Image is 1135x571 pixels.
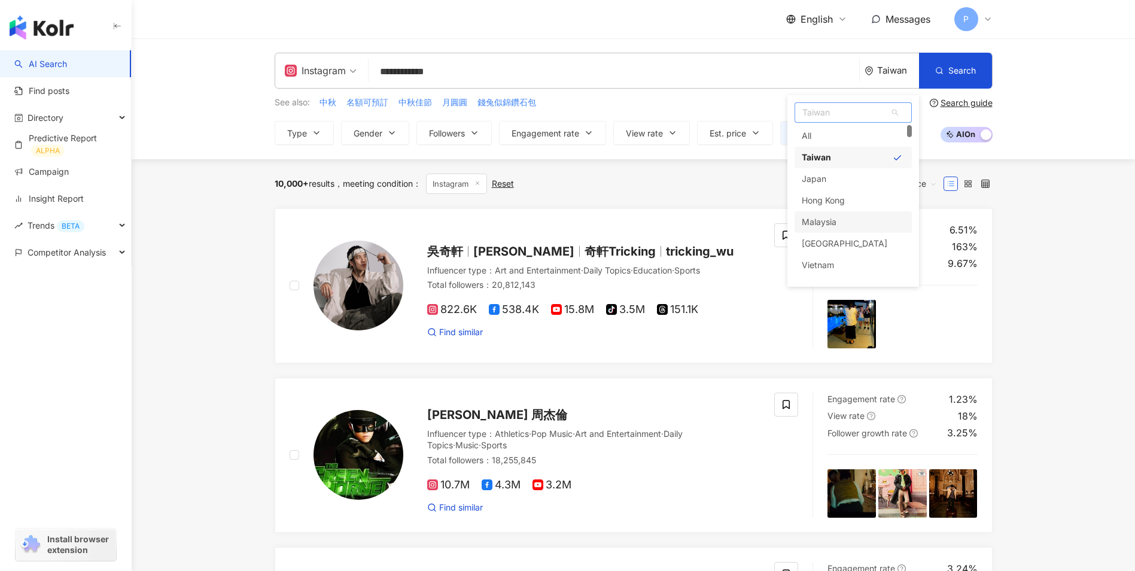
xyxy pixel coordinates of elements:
[319,96,336,108] span: 中秋
[275,178,309,189] span: 10,000+
[949,393,978,406] div: 1.23%
[963,13,969,26] span: P
[631,265,633,275] span: ·
[795,211,912,233] div: Malaysia
[346,96,389,109] button: 名額可預訂
[827,394,895,404] span: Engagement rate
[442,96,468,109] button: 月圓圓
[473,244,574,259] span: [PERSON_NAME]
[897,395,906,403] span: question-circle
[334,178,421,189] span: meeting condition ：
[626,129,663,138] span: View rate
[581,265,583,275] span: ·
[477,96,537,109] button: 錢兔似錦鑽石包
[802,233,887,254] div: [GEOGRAPHIC_DATA]
[429,129,465,138] span: Followers
[481,440,507,450] span: Sports
[14,58,67,70] a: searchAI Search
[795,125,912,147] div: All
[14,166,69,178] a: Campaign
[10,16,74,40] img: logo
[489,303,539,316] span: 538.4K
[878,300,927,348] img: post-image
[950,223,978,236] div: 6.51%
[795,254,912,276] div: Vietnam
[802,190,845,211] div: Hong Kong
[314,410,403,500] img: KOL Avatar
[531,429,573,439] span: Pop Music
[287,129,307,138] span: Type
[346,96,388,108] span: 名額可預訂
[958,409,978,423] div: 18%
[697,121,773,145] button: Est. price
[941,98,993,108] div: Search guide
[426,174,487,194] span: Instagram
[585,244,656,259] span: 奇軒Tricking
[929,300,978,348] img: post-image
[398,96,432,108] span: 中秋佳節
[14,85,69,97] a: Find posts
[28,239,106,266] span: Competitor Analysis
[499,121,606,145] button: Engagement rate
[795,190,912,211] div: Hong Kong
[606,303,645,316] span: 3.5M
[427,265,760,277] div: Influencer type ：
[657,303,698,316] span: 151.1K
[427,279,760,291] div: Total followers ： 20,812,143
[886,13,930,25] span: Messages
[416,121,492,145] button: Followers
[633,265,672,275] span: Education
[439,326,483,338] span: Find similar
[802,125,811,147] div: All
[275,378,993,533] a: KOL Avatar[PERSON_NAME] 周杰倫Influencer type：Athletics·Pop Music·Art and Entertainment·Daily Topics...
[427,303,477,316] span: 822.6K
[666,244,734,259] span: tricking_wu
[865,66,874,75] span: environment
[427,429,683,451] span: Daily Topics
[929,469,978,518] img: post-image
[47,534,112,555] span: Install browser extension
[827,428,907,438] span: Follower growth rate
[795,103,911,122] span: Taiwan
[285,61,346,80] div: Instagram
[947,426,978,439] div: 3.25%
[919,53,992,89] button: Search
[14,193,84,205] a: Insight Report
[492,179,514,189] div: Reset
[551,303,594,316] span: 15.8M
[354,129,382,138] span: Gender
[427,454,760,466] div: Total followers ： 18,255,845
[439,502,483,514] span: Find similar
[275,208,993,363] a: KOL Avatar吳奇軒[PERSON_NAME]奇軒Trickingtricking_wuInfluencer type：Art and Entertainment·Daily Topics...
[477,96,536,108] span: 錢兔似錦鑽石包
[19,535,42,554] img: chrome extension
[427,479,470,491] span: 10.7M
[275,96,310,108] span: See also:
[930,99,938,107] span: question-circle
[948,257,978,270] div: 9.67%
[453,440,455,450] span: ·
[802,168,826,190] div: Japan
[398,96,433,109] button: 中秋佳節
[780,121,863,145] button: More filters
[827,411,865,421] span: View rate
[672,265,674,275] span: ·
[867,412,875,420] span: question-circle
[28,212,84,239] span: Trends
[909,429,918,438] span: question-circle
[529,429,531,439] span: ·
[661,429,664,439] span: ·
[795,147,912,168] div: Taiwan
[512,129,579,138] span: Engagement rate
[14,221,23,230] span: rise
[14,132,121,157] a: Predictive ReportALPHA
[28,104,63,131] span: Directory
[795,233,912,254] div: Thailand
[532,479,571,491] span: 3.2M
[442,96,467,108] span: 月圓圓
[674,265,700,275] span: Sports
[573,429,575,439] span: ·
[275,179,334,189] div: results
[877,65,919,75] div: Taiwan
[878,469,927,518] img: post-image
